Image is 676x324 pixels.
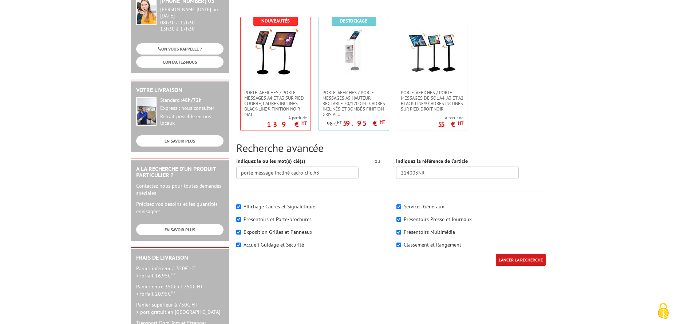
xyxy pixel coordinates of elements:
input: Accueil Guidage et Sécurité [236,243,241,247]
span: > forfait 16.95€ [136,272,175,279]
a: CONTACTEZ-NOUS [136,56,224,68]
label: Accueil Guidage et Sécurité [244,241,304,248]
p: 98 € [327,121,342,127]
p: 59.95 € [343,121,385,125]
label: Indiquez le ou les mot(s) clé(s) [236,157,305,165]
span: A partir de [438,115,463,121]
b: Destockage [340,18,367,24]
div: ou [369,157,385,165]
label: Exposition Grilles et Panneaux [244,229,312,235]
p: Contactez-nous pour toutes demandes spéciales [136,182,224,197]
span: Porte-affiches / Porte-messages A4 et A3 sur pied courbé, cadres inclinés Black-Line® finition no... [244,90,307,117]
img: Porte-affiches / Porte-messages A5 hauteur réglable 70/120 cm - cadres inclinés et bombés finitio... [330,28,377,75]
span: Porte-affiches / Porte-messages A5 hauteur réglable 70/120 cm - cadres inclinés et bombés finitio... [323,90,385,117]
div: Express : nous consulter [160,105,224,112]
sup: HT [171,271,175,276]
span: A partir de [267,115,307,121]
div: 08h30 à 12h30 13h30 à 17h30 [160,7,224,32]
span: Porte-affiches / Porte-messages de sol A4, A3 et A2 Black-Line® cadres inclinés sur Pied Droit Noir [401,90,463,112]
button: Cookies (fenêtre modale) [651,299,676,324]
span: > port gratuit en [GEOGRAPHIC_DATA] [136,309,220,315]
sup: HT [337,120,342,125]
label: Indiquez la référence de l'article [396,157,468,165]
div: [PERSON_NAME][DATE] au [DATE] [160,7,224,19]
p: Panier inférieur à 350€ HT [136,265,224,279]
input: Classement et Rangement [396,243,401,247]
input: Présentoirs Presse et Journaux [396,217,401,222]
a: Porte-affiches / Porte-messages A5 hauteur réglable 70/120 cm - cadres inclinés et bombés finitio... [319,90,389,117]
a: EN SAVOIR PLUS [136,224,224,235]
h2: Recherche avancée [236,142,546,154]
input: Présentoirs et Porte-brochures [236,217,241,222]
p: 139 € [267,122,307,127]
img: Porte-affiches / Porte-messages de sol A4, A3 et A2 Black-Line® cadres inclinés sur Pied Droit Noir [408,28,456,75]
strong: 48h/72h [182,97,202,103]
a: ON VOUS RAPPELLE ? [136,43,224,55]
label: Classement et Rangement [404,241,461,248]
input: LANCER LA RECHERCHE [496,254,546,266]
input: Affichage Cadres et Signalétique [236,204,241,209]
a: Porte-affiches / Porte-messages de sol A4, A3 et A2 Black-Line® cadres inclinés sur Pied Droit Noir [397,90,467,112]
sup: HT [301,120,307,126]
img: widget-livraison.jpg [136,97,157,126]
p: Panier supérieur à 750€ HT [136,301,224,316]
a: Porte-affiches / Porte-messages A4 et A3 sur pied courbé, cadres inclinés Black-Line® finition no... [241,90,311,117]
div: Standard : [160,97,224,104]
h2: Frais de Livraison [136,255,224,261]
input: Exposition Grilles et Panneaux [236,230,241,235]
input: Présentoirs Multimédia [396,230,401,235]
span: > forfait 20.95€ [136,291,175,297]
b: Nouveautés [261,18,290,24]
label: Présentoirs Multimédia [404,229,455,235]
label: Présentoirs et Porte-brochures [244,216,312,223]
img: Cookies (fenêtre modale) [654,302,672,320]
p: 55 € [438,122,463,127]
label: Affichage Cadres et Signalétique [244,203,315,210]
label: Présentoirs Presse et Journaux [404,216,472,223]
a: EN SAVOIR PLUS [136,135,224,147]
sup: HT [458,120,463,126]
input: Services Généraux [396,204,401,209]
p: Précisez vos besoins et les quantités envisagées [136,200,224,215]
img: Porte-affiches / Porte-messages A4 et A3 sur pied courbé, cadres inclinés Black-Line® finition no... [252,28,299,75]
label: Services Généraux [404,203,444,210]
sup: HT [380,119,385,125]
div: Retrait possible en nos locaux [160,113,224,127]
sup: HT [171,289,175,295]
h2: Votre livraison [136,87,224,93]
p: Panier entre 350€ et 750€ HT [136,283,224,297]
h2: A la recherche d'un produit particulier ? [136,166,224,179]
